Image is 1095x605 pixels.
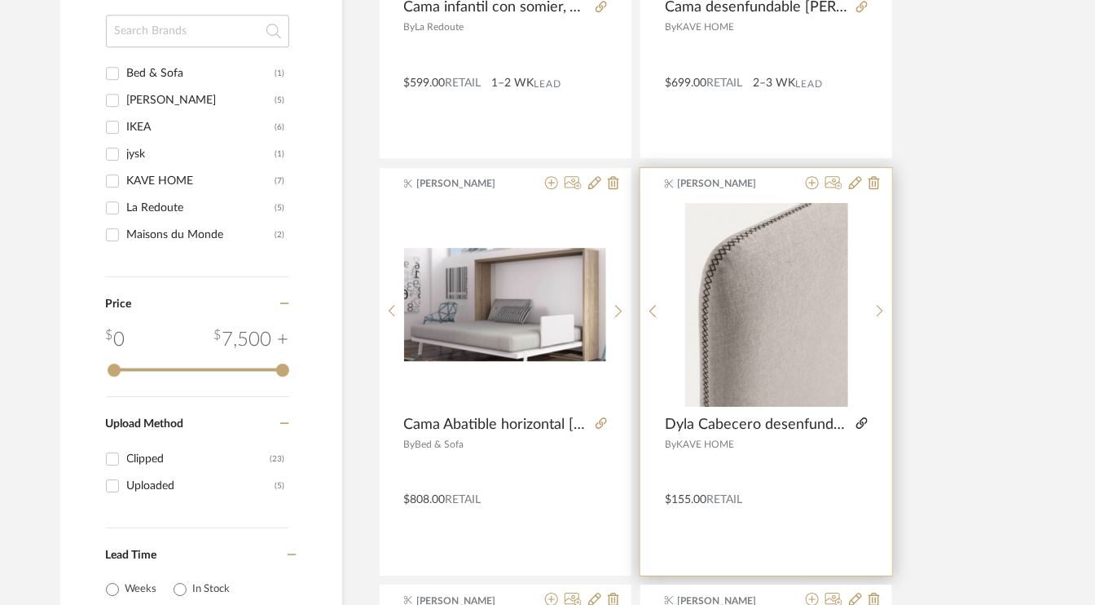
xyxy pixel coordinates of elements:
div: Maisons du Monde [127,222,275,248]
span: $155.00 [665,494,706,506]
input: Search Brands [106,15,289,47]
div: (1) [275,141,285,167]
span: $599.00 [404,77,446,89]
label: Weeks [125,581,157,598]
span: Retail [706,77,742,89]
div: (1) [275,60,285,86]
div: Clipped [127,446,270,472]
span: By [404,439,416,449]
div: (5) [275,473,285,499]
div: (5) [275,195,285,221]
span: KAVE HOME [676,439,734,449]
div: La Redoute [127,195,275,221]
span: [PERSON_NAME] [678,176,781,191]
div: (2) [275,222,285,248]
span: [PERSON_NAME] [416,176,519,191]
span: By [665,439,676,449]
div: 7,500 + [214,325,289,355]
div: (23) [270,446,285,472]
span: $699.00 [665,77,706,89]
label: In Stock [193,581,231,598]
span: Cama Abatible horizontal [GEOGRAPHIC_DATA] [404,416,589,434]
span: $808.00 [404,494,446,506]
div: IKEA [127,114,275,140]
span: Retail [706,494,742,506]
div: 0 [106,325,125,355]
span: Bed & Sofa [416,439,464,449]
span: Upload Method [106,418,184,430]
div: jysk [127,141,275,167]
span: By [665,22,676,32]
span: Price [106,298,132,310]
div: [PERSON_NAME] [127,87,275,113]
img: Cama Abatible horizontal BARCELONA [404,248,606,362]
span: Dyla Cabecero desenfundable Dyla beige para cama de 90 cm [665,416,850,434]
img: Dyla Cabecero desenfundable Dyla beige para cama de 90 cm [685,203,848,407]
span: Lead [795,78,823,90]
div: 0 [666,203,868,407]
div: Uploaded [127,473,275,499]
div: (7) [275,168,285,194]
div: KAVE HOME [127,168,275,194]
span: Retail [446,77,482,89]
span: KAVE HOME [676,22,734,32]
span: 2–3 WK [753,75,795,92]
span: Retail [446,494,482,506]
span: Lead [534,78,562,90]
div: 0 [404,203,606,407]
div: Bed & Sofa [127,60,275,86]
div: (5) [275,87,285,113]
span: 1–2 WK [492,75,534,92]
span: La Redoute [416,22,464,32]
span: Lead Time [106,550,157,561]
span: By [404,22,416,32]
div: (6) [275,114,285,140]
